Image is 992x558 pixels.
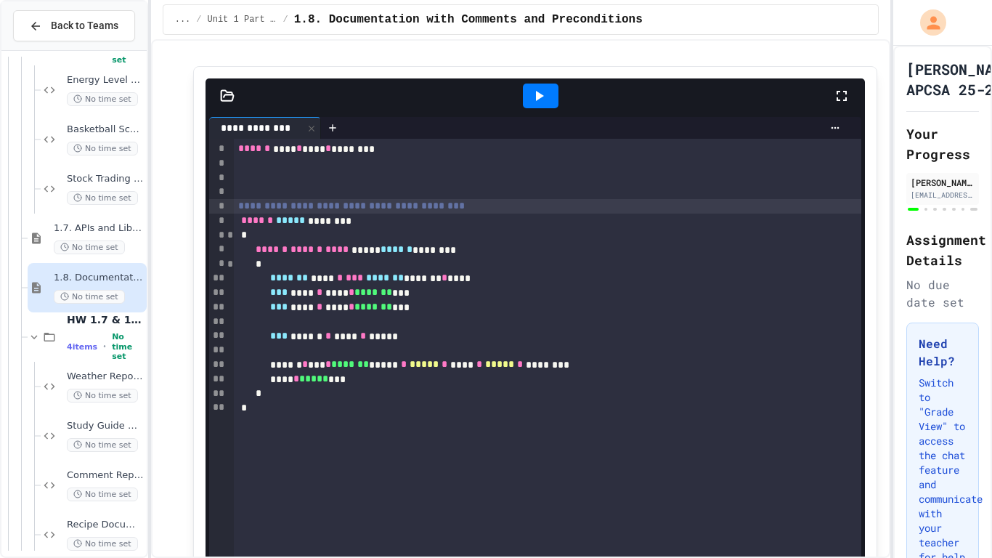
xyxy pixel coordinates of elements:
[294,11,643,28] span: 1.8. Documentation with Comments and Preconditions
[112,332,144,361] span: No time set
[67,124,144,136] span: Basketball Score Tracker
[51,18,118,33] span: Back to Teams
[67,191,138,205] span: No time set
[67,92,138,106] span: No time set
[67,142,138,155] span: No time set
[67,342,97,352] span: 4 items
[67,74,144,86] span: Energy Level Tracker
[54,240,125,254] span: No time set
[67,173,144,185] span: Stock Trading Simulator
[54,222,144,235] span: 1.7. APIs and Libraries
[13,10,135,41] button: Back to Teams
[54,290,125,304] span: No time set
[906,230,979,270] h2: Assignment Details
[911,176,975,189] div: [PERSON_NAME]
[103,341,106,352] span: •
[67,420,144,432] span: Study Guide Creator
[905,6,950,39] div: My Account
[196,14,201,25] span: /
[906,276,979,311] div: No due date set
[283,14,288,25] span: /
[54,272,144,284] span: 1.8. Documentation with Comments and Preconditions
[208,14,277,25] span: Unit 1 Part 2: 1.5 - 1.9
[67,313,144,326] span: HW 1.7 & 1.8 APIs & Documentations
[911,190,975,201] div: [EMAIL_ADDRESS][DOMAIN_NAME]
[67,519,144,531] span: Recipe Documentation Helper
[175,14,191,25] span: ...
[906,124,979,164] h2: Your Progress
[67,488,138,501] span: No time set
[67,537,138,551] span: No time set
[67,371,144,383] span: Weather Report Fixer
[67,389,138,403] span: No time set
[67,469,144,482] span: Comment Repair Shop
[919,335,967,370] h3: Need Help?
[67,438,138,452] span: No time set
